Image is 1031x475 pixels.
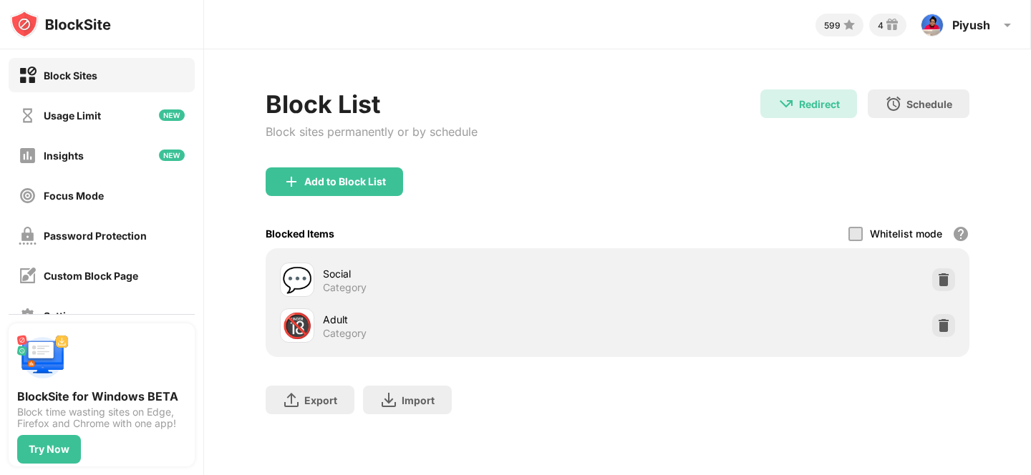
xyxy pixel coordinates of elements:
[323,281,367,294] div: Category
[44,69,97,82] div: Block Sites
[17,389,186,403] div: BlockSite for Windows BETA
[44,190,104,202] div: Focus Mode
[29,444,69,455] div: Try Now
[323,312,617,327] div: Adult
[878,20,884,31] div: 4
[282,265,312,295] div: 💬
[19,107,37,124] img: time-usage-off.svg
[870,227,942,240] div: Whitelist mode
[44,270,138,282] div: Custom Block Page
[19,227,37,245] img: password-protection-off.svg
[841,16,858,34] img: points-small.svg
[402,394,435,406] div: Import
[19,147,37,165] img: insights-off.svg
[19,267,37,285] img: customize-block-page-off.svg
[266,89,478,119] div: Block List
[19,67,37,84] img: block-on.svg
[304,176,386,187] div: Add to Block List
[952,18,990,32] div: Piyush
[17,332,69,383] img: push-desktop.svg
[19,307,37,325] img: settings-off.svg
[159,150,185,161] img: new-icon.svg
[10,10,111,39] img: logo-blocksite.svg
[266,124,478,139] div: Block sites permanently or by schedule
[304,394,337,406] div: Export
[44,109,101,122] div: Usage Limit
[323,266,617,281] div: Social
[44,230,147,242] div: Password Protection
[44,310,84,322] div: Settings
[266,227,334,240] div: Blocked Items
[19,187,37,205] img: focus-off.svg
[921,14,944,36] img: photo.jpg
[44,150,84,162] div: Insights
[17,406,186,429] div: Block time wasting sites on Edge, Firefox and Chrome with one app!
[884,16,901,34] img: reward-small.svg
[323,327,367,340] div: Category
[282,311,312,341] div: 🔞
[906,98,952,110] div: Schedule
[159,109,185,121] img: new-icon.svg
[824,20,841,31] div: 599
[799,98,840,110] div: Redirect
